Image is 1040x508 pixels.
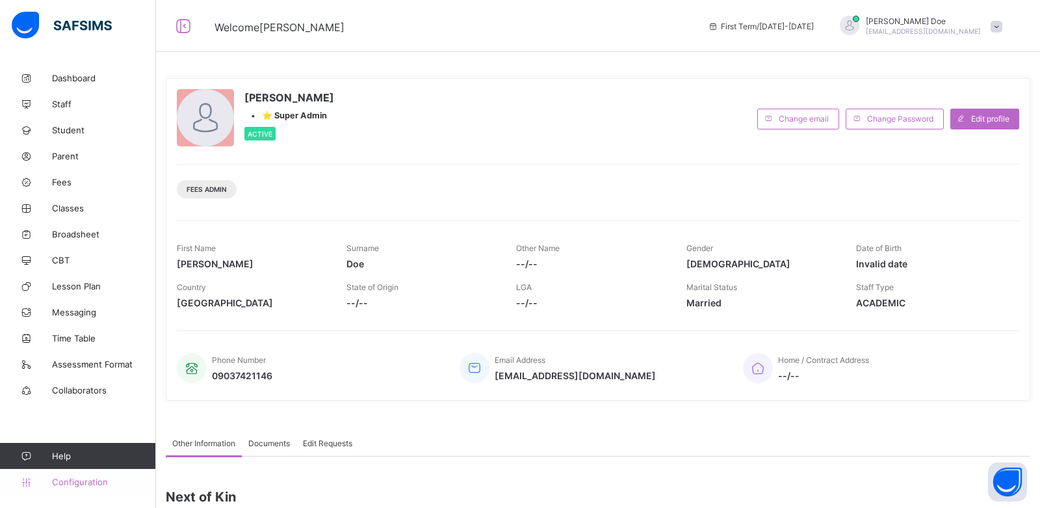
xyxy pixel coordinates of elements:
[686,243,713,253] span: Gender
[495,355,545,365] span: Email Address
[516,258,666,269] span: --/--
[52,385,156,395] span: Collaborators
[177,297,327,308] span: [GEOGRAPHIC_DATA]
[172,438,235,448] span: Other Information
[52,307,156,317] span: Messaging
[686,282,737,292] span: Marital Status
[779,114,829,124] span: Change email
[52,451,155,461] span: Help
[52,477,155,487] span: Configuration
[177,258,327,269] span: [PERSON_NAME]
[346,258,497,269] span: Doe
[177,243,216,253] span: First Name
[52,203,156,213] span: Classes
[778,370,869,381] span: --/--
[856,282,894,292] span: Staff Type
[52,359,156,369] span: Assessment Format
[856,297,1006,308] span: ACADEMIC
[686,258,837,269] span: [DEMOGRAPHIC_DATA]
[52,151,156,161] span: Parent
[52,99,156,109] span: Staff
[866,27,981,35] span: [EMAIL_ADDRESS][DOMAIN_NAME]
[971,114,1009,124] span: Edit profile
[177,282,206,292] span: Country
[52,177,156,187] span: Fees
[516,297,666,308] span: --/--
[866,16,981,26] span: [PERSON_NAME] Doe
[166,489,1030,505] span: Next of Kin
[516,243,560,253] span: Other Name
[214,21,344,34] span: Welcome [PERSON_NAME]
[52,125,156,135] span: Student
[346,282,398,292] span: State of Origin
[52,73,156,83] span: Dashboard
[248,438,290,448] span: Documents
[346,243,379,253] span: Surname
[778,355,869,365] span: Home / Contract Address
[52,229,156,239] span: Broadsheet
[248,130,272,138] span: Active
[212,355,266,365] span: Phone Number
[516,282,532,292] span: LGA
[988,462,1027,501] button: Open asap
[244,111,334,120] div: •
[686,297,837,308] span: Married
[262,111,327,120] span: ⭐ Super Admin
[212,370,272,381] span: 09037421146
[708,21,814,31] span: session/term information
[52,333,156,343] span: Time Table
[187,185,227,193] span: Fees Admin
[495,370,656,381] span: [EMAIL_ADDRESS][DOMAIN_NAME]
[303,438,352,448] span: Edit Requests
[856,258,1006,269] span: Invalid date
[346,297,497,308] span: --/--
[244,91,334,104] span: [PERSON_NAME]
[856,243,902,253] span: Date of Birth
[12,12,112,39] img: safsims
[827,16,1009,37] div: JohnDoe
[867,114,933,124] span: Change Password
[52,255,156,265] span: CBT
[52,281,156,291] span: Lesson Plan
